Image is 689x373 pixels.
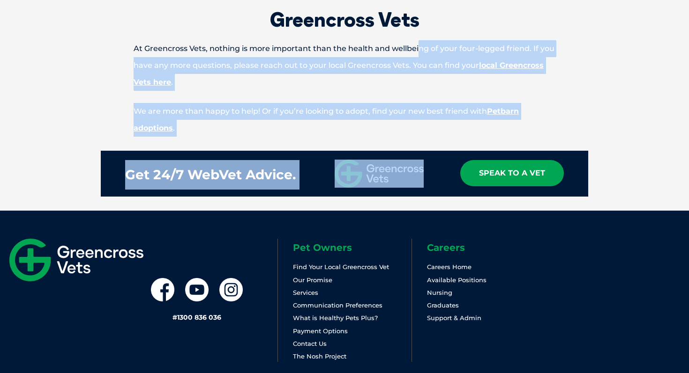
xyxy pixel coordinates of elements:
[460,160,564,186] a: Speak To A Vet
[335,160,424,188] img: gxv-logo-horizontal.svg
[293,276,332,284] a: Our Promise
[293,301,382,309] a: Communication Preferences
[125,160,296,190] div: Get 24/7 WebVet Advice.
[293,327,348,335] a: Payment Options
[134,61,544,87] a: local Greencross Vets here
[172,313,221,322] a: #1300 836 036
[427,301,459,309] a: Graduates
[427,289,452,296] a: Nursing
[427,243,546,252] h6: Careers
[427,314,481,322] a: Support & Admin
[293,243,412,252] h6: Pet Owners
[172,313,177,322] span: #
[101,103,588,137] p: We are more than happy to help! Or if you’re looking to adopt, find your new best friend with .
[293,340,327,347] a: Contact Us
[427,276,487,284] a: Available Positions
[293,352,346,360] a: The Nosh Project
[101,40,588,91] p: At Greencross Vets, nothing is more important than the health and wellbeing of your four-legged f...
[427,263,472,271] a: Careers Home
[293,289,318,296] a: Services
[101,10,588,29] h2: Greencross Vets
[293,314,378,322] a: What is Healthy Pets Plus?
[293,263,389,271] a: Find Your Local Greencross Vet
